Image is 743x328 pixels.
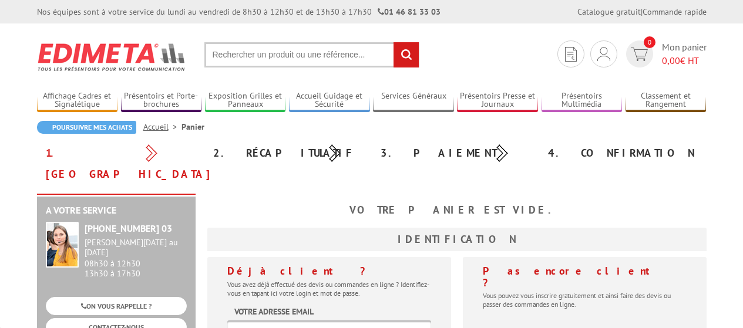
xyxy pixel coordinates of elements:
h4: Pas encore client ? [483,265,687,289]
a: Affichage Cadres et Signalétique [37,91,118,110]
li: Panier [181,121,204,133]
b: Votre panier est vide. [349,203,564,217]
img: devis rapide [565,47,577,62]
a: Exposition Grilles et Panneaux [205,91,286,110]
span: € HT [662,54,707,67]
a: devis rapide 0 Mon panier 0,00€ HT [623,40,707,67]
h4: Déjà client ? [227,265,431,277]
div: 2. Récapitulatif [204,143,372,164]
a: Présentoirs et Porte-brochures [121,91,202,110]
p: Vous pouvez vous inscrire gratuitement et ainsi faire des devis ou passer des commandes en ligne. [483,291,687,309]
a: Accueil Guidage et Sécurité [289,91,370,110]
span: Mon panier [662,40,707,67]
img: devis rapide [631,48,648,61]
a: Présentoirs Multimédia [542,91,623,110]
a: Classement et Rangement [626,91,707,110]
div: 3. Paiement [372,143,539,164]
input: rechercher [394,42,419,67]
a: ON VOUS RAPPELLE ? [46,297,187,315]
label: Votre adresse email [234,306,314,317]
strong: [PHONE_NUMBER] 03 [85,222,172,234]
img: widget-service.jpg [46,222,79,268]
div: [PERSON_NAME][DATE] au [DATE] [85,238,187,258]
h2: A votre service [46,205,187,216]
span: 0,00 [662,55,680,66]
a: Commande rapide [643,6,707,17]
a: Présentoirs Presse et Journaux [457,91,538,110]
input: Rechercher un produit ou une référence... [204,42,419,67]
p: Vous avez déjà effectué des devis ou commandes en ligne ? Identifiez-vous en tapant ici votre log... [227,280,431,297]
a: Catalogue gratuit [577,6,641,17]
a: Services Généraux [373,91,454,110]
div: | [577,6,707,18]
img: Edimeta [37,35,187,79]
span: 0 [644,36,655,48]
div: 4. Confirmation [539,143,707,164]
strong: 01 46 81 33 03 [378,6,441,17]
a: Poursuivre mes achats [37,121,136,134]
div: Nos équipes sont à votre service du lundi au vendredi de 8h30 à 12h30 et de 13h30 à 17h30 [37,6,441,18]
div: 1. [GEOGRAPHIC_DATA] [37,143,204,185]
div: 08h30 à 12h30 13h30 à 17h30 [85,238,187,278]
h3: Identification [207,228,707,251]
img: devis rapide [597,47,610,61]
a: Accueil [143,121,181,132]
